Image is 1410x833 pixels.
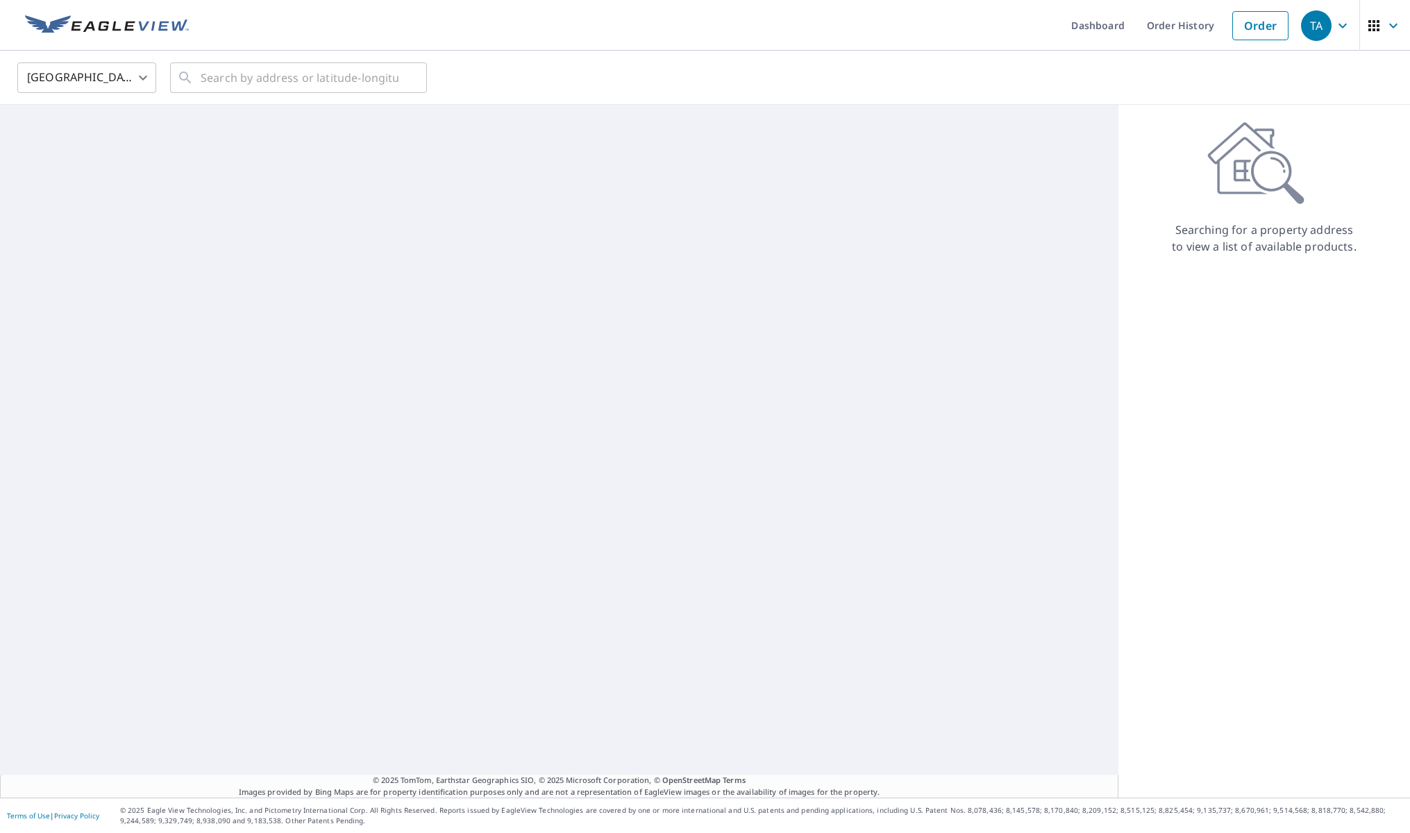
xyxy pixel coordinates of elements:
[201,58,398,97] input: Search by address or latitude-longitude
[25,15,189,36] img: EV Logo
[17,58,156,97] div: [GEOGRAPHIC_DATA]
[1301,10,1332,41] div: TA
[723,775,746,785] a: Terms
[1232,11,1289,40] a: Order
[120,805,1403,826] p: © 2025 Eagle View Technologies, Inc. and Pictometry International Corp. All Rights Reserved. Repo...
[662,775,721,785] a: OpenStreetMap
[54,811,99,821] a: Privacy Policy
[1171,221,1357,255] p: Searching for a property address to view a list of available products.
[7,811,50,821] a: Terms of Use
[7,811,99,820] p: |
[373,775,746,786] span: © 2025 TomTom, Earthstar Geographics SIO, © 2025 Microsoft Corporation, ©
